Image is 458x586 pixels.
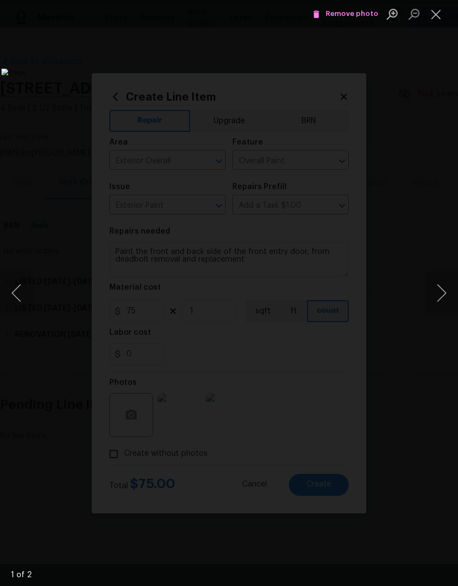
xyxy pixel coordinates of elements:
[403,4,425,24] button: Zoom out
[1,69,352,518] img: Image
[425,4,447,24] button: Close lightbox
[381,4,403,24] button: Zoom in
[425,271,458,315] button: Next image
[312,8,378,20] span: Remove photo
